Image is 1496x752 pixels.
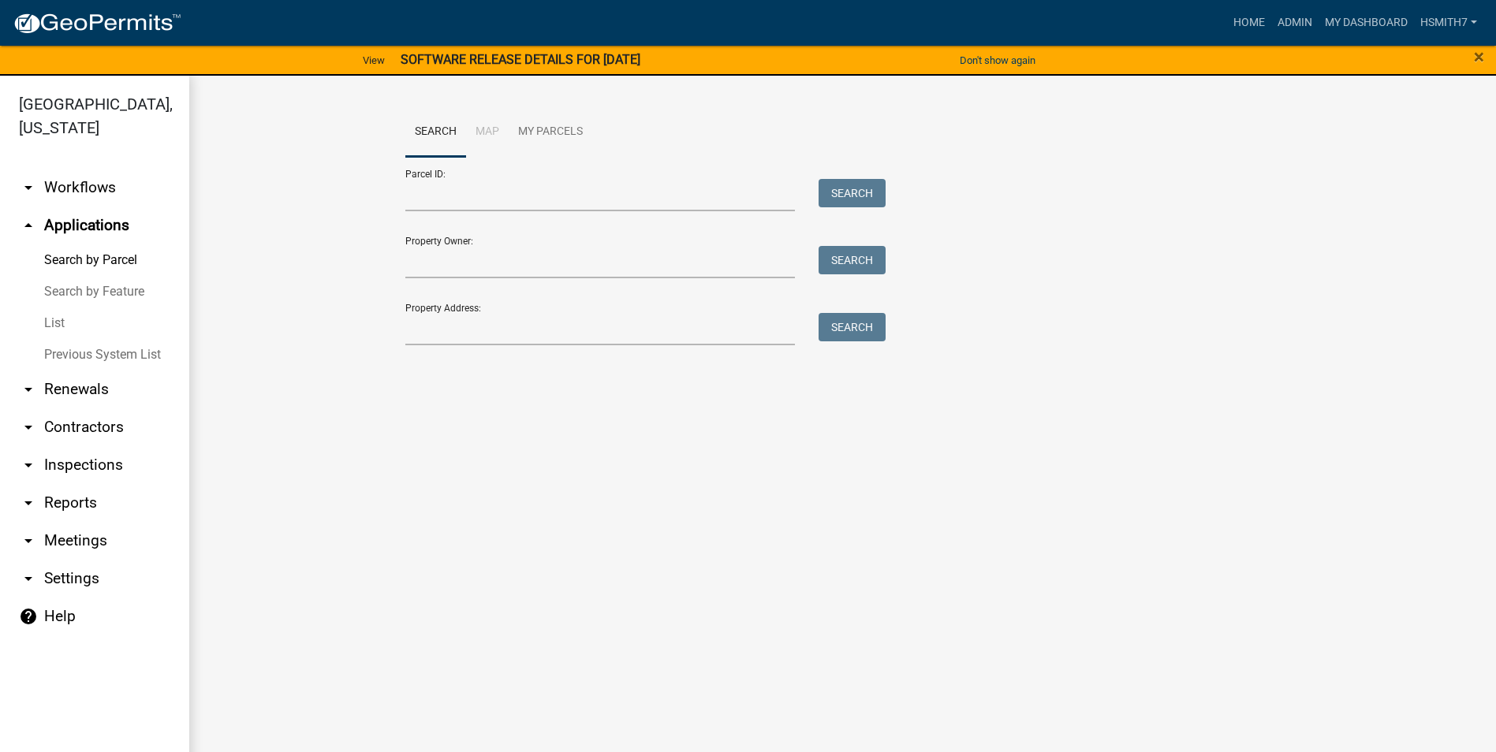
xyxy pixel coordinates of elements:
[1414,8,1483,38] a: hsmith7
[819,246,886,274] button: Search
[509,107,592,158] a: My Parcels
[1271,8,1319,38] a: Admin
[953,47,1042,73] button: Don't show again
[19,418,38,437] i: arrow_drop_down
[19,216,38,235] i: arrow_drop_up
[19,178,38,197] i: arrow_drop_down
[1319,8,1414,38] a: My Dashboard
[19,607,38,626] i: help
[405,107,466,158] a: Search
[19,493,38,512] i: arrow_drop_down
[356,47,391,73] a: View
[1474,47,1484,66] button: Close
[19,569,38,588] i: arrow_drop_down
[19,456,38,475] i: arrow_drop_down
[19,531,38,550] i: arrow_drop_down
[401,52,640,67] strong: SOFTWARE RELEASE DETAILS FOR [DATE]
[819,179,886,207] button: Search
[819,313,886,341] button: Search
[19,380,38,399] i: arrow_drop_down
[1227,8,1271,38] a: Home
[1474,46,1484,68] span: ×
